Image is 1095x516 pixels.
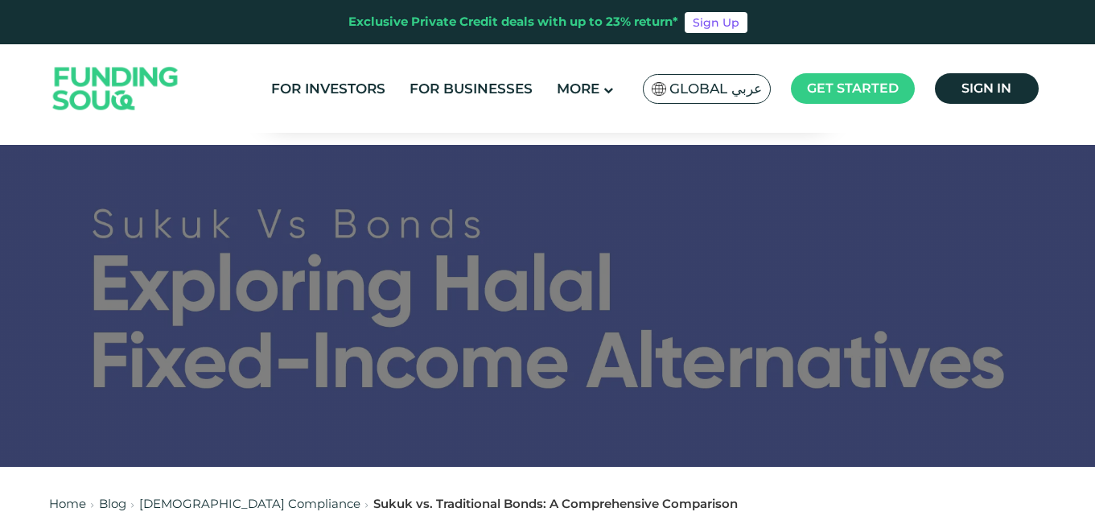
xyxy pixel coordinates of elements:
a: [DEMOGRAPHIC_DATA] Compliance [139,496,360,511]
span: Sign in [961,80,1011,96]
a: Home [49,496,86,511]
span: More [557,80,599,97]
img: Logo [37,48,195,130]
span: Get started [807,80,899,96]
a: Sign Up [685,12,747,33]
span: Global عربي [669,80,762,98]
img: SA Flag [652,82,666,96]
div: Sukuk vs. Traditional Bonds: A Comprehensive Comparison [373,495,738,514]
a: For Investors [267,76,389,102]
div: Exclusive Private Credit deals with up to 23% return* [348,13,678,31]
a: For Businesses [405,76,537,102]
a: Blog [99,496,126,511]
a: Sign in [935,73,1039,104]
